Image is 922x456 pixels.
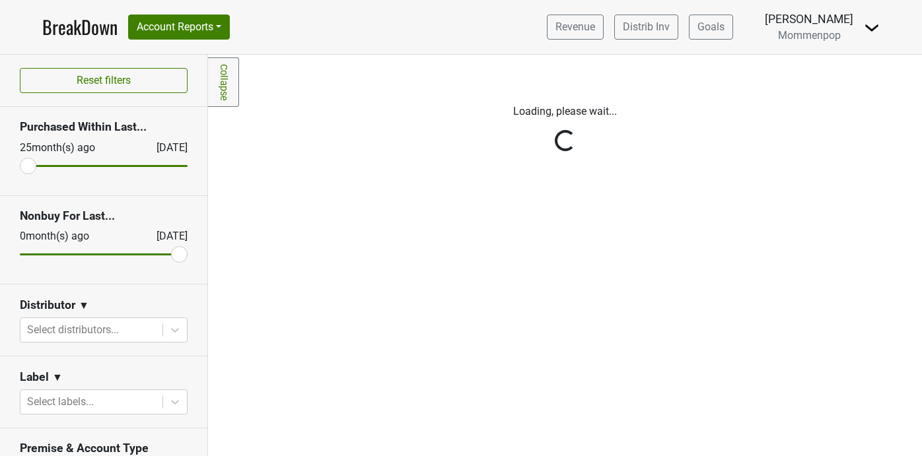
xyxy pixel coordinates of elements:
[208,57,239,107] a: Collapse
[218,104,912,119] p: Loading, please wait...
[864,20,880,36] img: Dropdown Menu
[765,11,853,28] div: [PERSON_NAME]
[689,15,733,40] a: Goals
[778,29,841,42] span: Mommenpop
[547,15,604,40] a: Revenue
[42,13,118,41] a: BreakDown
[128,15,230,40] button: Account Reports
[614,15,678,40] a: Distrib Inv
